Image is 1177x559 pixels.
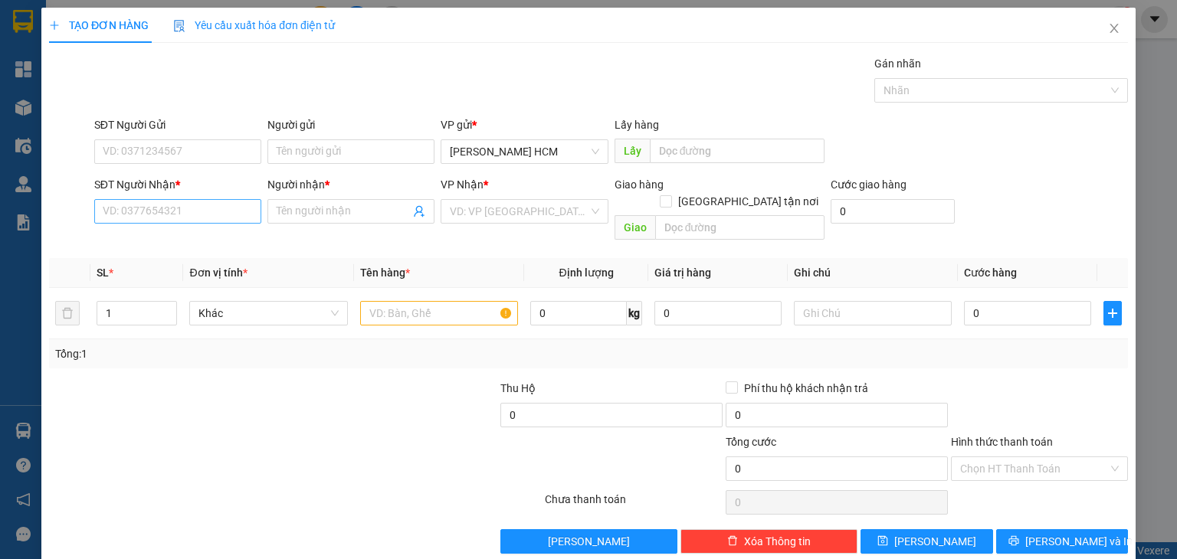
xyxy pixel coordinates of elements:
div: Chưa thanh toán [543,491,723,518]
span: Phí thu hộ khách nhận trả [738,380,874,397]
span: Lấy hàng [614,119,658,131]
span: [PERSON_NAME] và In [1025,533,1133,550]
span: plus [49,20,60,31]
input: Cước giao hàng [831,199,955,224]
span: plus [1104,307,1121,319]
span: close [1108,22,1120,34]
div: Người gửi [267,116,434,133]
span: Giao [614,215,654,240]
button: deleteXóa Thông tin [680,529,857,554]
span: [GEOGRAPHIC_DATA] tận nơi [672,193,825,210]
span: Giao hàng [614,178,663,191]
span: SL [97,266,109,279]
button: delete [55,301,80,325]
span: kg [627,301,642,325]
input: Dọc đường [654,215,825,240]
input: 0 [654,301,782,325]
span: Yêu cầu xuất hóa đơn điện tử [173,19,335,31]
input: VD: Bàn, Ghế [360,301,518,325]
span: Đơn vị tính [189,266,247,279]
img: icon [173,20,185,32]
button: save[PERSON_NAME] [861,529,993,554]
span: Lấy [614,139,649,163]
div: VP gửi [441,116,608,133]
span: VP Nhận [441,178,484,191]
span: [PERSON_NAME] [894,533,976,550]
span: Tổng cước [726,436,776,448]
span: TẠO ĐƠN HÀNG [49,19,149,31]
span: printer [1008,535,1019,548]
span: save [877,535,888,548]
th: Ghi chú [788,258,958,288]
button: [PERSON_NAME] [500,529,677,554]
button: plus [1103,301,1122,325]
label: Hình thức thanh toán [951,436,1053,448]
span: Xóa Thông tin [744,533,811,550]
span: user-add [413,205,425,217]
span: Trần Phú HCM [450,140,598,163]
span: [PERSON_NAME] [548,533,630,550]
span: Thu Hộ [500,382,535,394]
button: printer[PERSON_NAME] và In [996,529,1129,554]
span: delete [727,535,738,548]
span: Khác [198,302,338,325]
span: Tên hàng [360,266,410,279]
div: SĐT Người Nhận [94,176,261,193]
label: Cước giao hàng [831,178,907,191]
span: Cước hàng [964,266,1017,279]
div: SĐT Người Gửi [94,116,261,133]
div: Người nhận [267,176,434,193]
input: Ghi Chú [794,301,952,325]
span: Giá trị hàng [654,266,711,279]
label: Gán nhãn [874,57,921,70]
span: Định lượng [559,266,613,279]
input: Dọc đường [649,139,825,163]
button: Close [1093,8,1136,51]
div: Tổng: 1 [55,345,455,362]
